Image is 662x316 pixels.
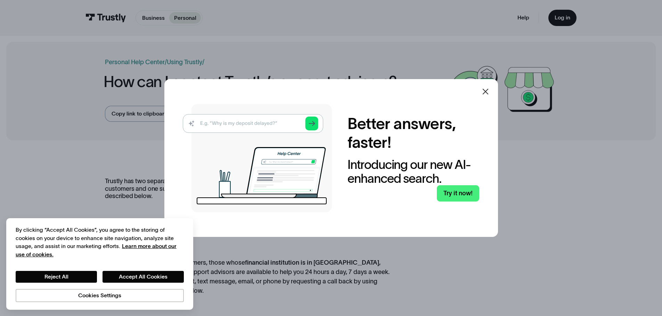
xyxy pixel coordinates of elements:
[348,114,479,152] h2: Better answers, faster!
[16,289,184,302] button: Cookies Settings
[16,226,184,302] div: Privacy
[16,226,184,258] div: By clicking “Accept All Cookies”, you agree to the storing of cookies on your device to enhance s...
[16,271,97,283] button: Reject All
[437,185,479,202] a: Try it now!
[103,271,184,283] button: Accept All Cookies
[348,158,479,185] div: Introducing our new AI-enhanced search.
[6,218,193,310] div: Cookie banner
